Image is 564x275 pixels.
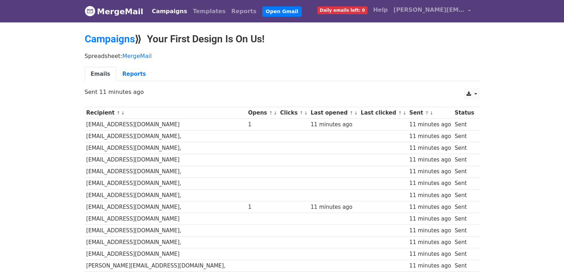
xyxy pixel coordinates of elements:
div: 11 minutes ago [409,132,451,141]
a: Reports [116,67,152,81]
a: ↓ [121,110,125,116]
td: Sent [453,213,476,224]
a: ↓ [354,110,358,116]
td: Sent [453,178,476,189]
img: MergeMail logo [85,6,95,16]
a: ↑ [425,110,429,116]
td: [EMAIL_ADDRESS][DOMAIN_NAME], [85,201,247,213]
a: ↓ [274,110,278,116]
div: 11 minutes ago [409,262,451,270]
div: 11 minutes ago [409,227,451,235]
td: Sent [453,237,476,248]
td: [EMAIL_ADDRESS][DOMAIN_NAME] [85,213,247,224]
div: 1 [248,121,276,129]
th: Last opened [309,107,359,119]
h2: ⟫ Your First Design Is On Us! [85,33,480,45]
td: Sent [453,189,476,201]
div: 11 minutes ago [409,215,451,223]
th: Clicks [278,107,309,119]
td: Sent [453,225,476,237]
a: ↑ [300,110,304,116]
a: Reports [228,4,259,18]
td: Sent [453,248,476,260]
td: Sent [453,154,476,166]
div: 11 minutes ago [311,121,357,129]
td: [PERSON_NAME][EMAIL_ADDRESS][DOMAIN_NAME], [85,260,247,272]
td: [EMAIL_ADDRESS][DOMAIN_NAME], [85,237,247,248]
td: Sent [453,131,476,142]
a: [PERSON_NAME][EMAIL_ADDRESS][DOMAIN_NAME] [391,3,474,20]
p: Spreadsheet: [85,52,480,60]
td: Sent [453,166,476,178]
span: Daily emails left: 0 [317,6,368,14]
a: Help [370,3,391,17]
th: Recipient [85,107,247,119]
div: 11 minutes ago [409,179,451,187]
td: [EMAIL_ADDRESS][DOMAIN_NAME] [85,154,247,166]
td: [EMAIL_ADDRESS][DOMAIN_NAME], [85,189,247,201]
td: [EMAIL_ADDRESS][DOMAIN_NAME] [85,248,247,260]
a: ↑ [269,110,273,116]
th: Opens [246,107,278,119]
div: 11 minutes ago [409,121,451,129]
div: 11 minutes ago [311,203,357,211]
th: Status [453,107,476,119]
div: 11 minutes ago [409,238,451,247]
a: Emails [85,67,116,81]
td: [EMAIL_ADDRESS][DOMAIN_NAME], [85,178,247,189]
td: Sent [453,119,476,131]
td: [EMAIL_ADDRESS][DOMAIN_NAME], [85,166,247,178]
td: Sent [453,142,476,154]
a: MergeMail [85,4,143,19]
div: 11 minutes ago [409,156,451,164]
p: Sent 11 minutes ago [85,88,480,96]
a: Campaigns [85,33,135,45]
a: Templates [190,4,228,18]
span: [PERSON_NAME][EMAIL_ADDRESS][DOMAIN_NAME] [394,6,465,14]
div: 11 minutes ago [409,168,451,176]
a: Daily emails left: 0 [315,3,370,17]
a: Open Gmail [262,6,302,17]
div: 11 minutes ago [409,250,451,258]
a: ↓ [304,110,308,116]
a: ↓ [402,110,406,116]
div: 11 minutes ago [409,191,451,200]
a: ↑ [398,110,402,116]
td: Sent [453,260,476,272]
a: ↓ [429,110,433,116]
a: ↑ [349,110,353,116]
td: Sent [453,201,476,213]
th: Sent [408,107,453,119]
div: 1 [248,203,276,211]
th: Last clicked [359,107,408,119]
td: [EMAIL_ADDRESS][DOMAIN_NAME], [85,131,247,142]
div: 11 minutes ago [409,203,451,211]
div: 11 minutes ago [409,144,451,152]
a: MergeMail [122,53,152,59]
td: [EMAIL_ADDRESS][DOMAIN_NAME], [85,142,247,154]
a: Campaigns [149,4,190,18]
td: [EMAIL_ADDRESS][DOMAIN_NAME] [85,119,247,131]
td: [EMAIL_ADDRESS][DOMAIN_NAME], [85,225,247,237]
a: ↑ [116,110,120,116]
